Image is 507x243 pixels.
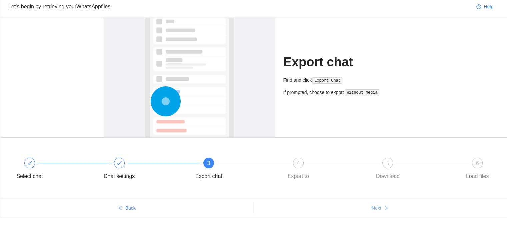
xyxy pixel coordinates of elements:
[207,160,210,166] span: 3
[476,4,481,10] span: question-circle
[10,158,100,182] div: Select chat
[376,171,400,182] div: Download
[297,160,300,166] span: 4
[484,3,493,10] span: Help
[476,160,479,166] span: 6
[100,158,190,182] div: Chat settings
[125,204,136,212] span: Back
[117,160,122,166] span: check
[279,158,369,182] div: 4Export to
[283,89,404,96] div: If prompted, choose to export
[16,171,43,182] div: Select chat
[118,206,123,211] span: left
[104,171,135,182] div: Chat settings
[8,2,471,11] div: Let's begin by retrieving your WhatsApp files
[368,158,458,182] div: 5Download
[458,158,497,182] div: 6Load files
[195,171,222,182] div: Export chat
[288,171,309,182] div: Export to
[283,76,404,84] div: Find and click
[0,203,253,213] button: leftBack
[386,160,389,166] span: 5
[466,171,489,182] div: Load files
[27,160,32,166] span: check
[283,54,404,70] h1: Export chat
[189,158,279,182] div: 3Export chat
[254,203,507,213] button: Nextright
[384,206,389,211] span: right
[372,204,381,212] span: Next
[471,1,499,12] button: question-circleHelp
[312,77,342,84] code: Export Chat
[345,89,379,96] code: Without Media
